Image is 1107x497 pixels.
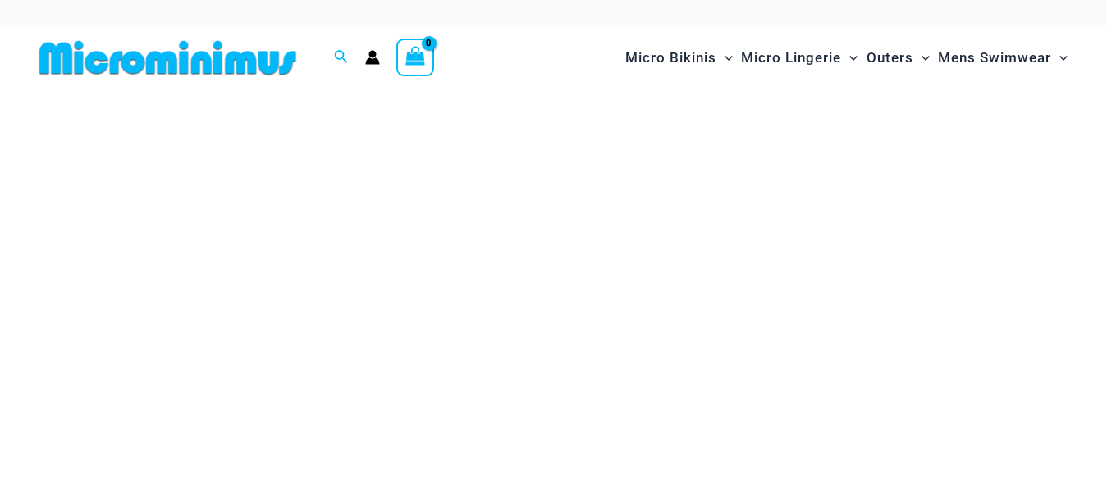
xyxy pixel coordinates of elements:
[334,48,349,68] a: Search icon link
[737,33,862,83] a: Micro LingerieMenu ToggleMenu Toggle
[741,37,841,79] span: Micro Lingerie
[621,33,737,83] a: Micro BikinisMenu ToggleMenu Toggle
[625,37,716,79] span: Micro Bikinis
[1051,37,1068,79] span: Menu Toggle
[33,39,303,76] img: MM SHOP LOGO FLAT
[938,37,1051,79] span: Mens Swimwear
[396,39,434,76] a: View Shopping Cart, empty
[862,33,934,83] a: OutersMenu ToggleMenu Toggle
[841,37,858,79] span: Menu Toggle
[867,37,913,79] span: Outers
[365,50,380,65] a: Account icon link
[619,30,1074,85] nav: Site Navigation
[913,37,930,79] span: Menu Toggle
[934,33,1072,83] a: Mens SwimwearMenu ToggleMenu Toggle
[716,37,733,79] span: Menu Toggle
